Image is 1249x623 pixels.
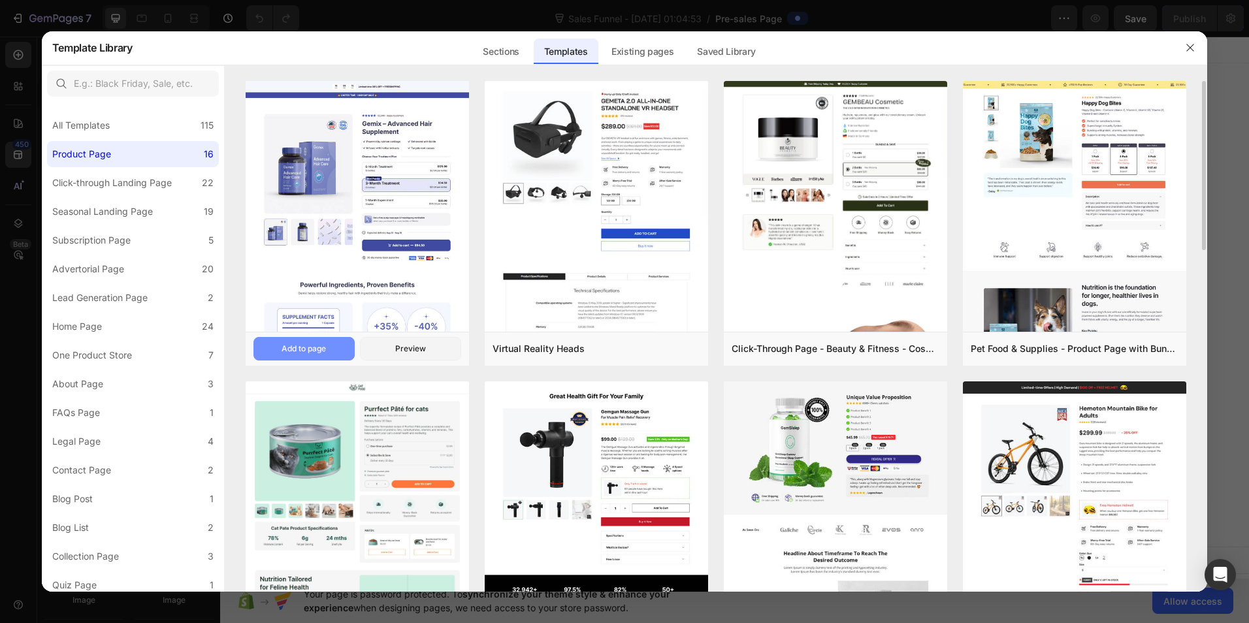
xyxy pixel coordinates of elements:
div: 1 [210,405,214,421]
div: 5 [208,232,214,248]
div: 1 [210,577,214,593]
div: All Templates [52,118,110,133]
div: Open Intercom Messenger [1205,559,1236,590]
div: Sections [472,39,529,65]
div: Advertorial Page [52,261,124,277]
div: Add to page [282,343,326,355]
div: Quiz Page [52,577,97,593]
div: FAQs Page [52,405,100,421]
div: 16 [204,146,214,162]
div: 2 [208,462,214,478]
div: 2 [208,290,214,306]
div: Subscription Page [52,232,131,248]
div: 3 [208,376,214,392]
div: 7 [208,347,214,363]
div: 115 [201,118,214,133]
h2: Template Library [52,31,133,65]
div: Legal Page [52,434,101,449]
button: Explore templates [538,300,648,327]
div: Preview [395,343,426,355]
div: 24 [202,319,214,334]
div: Start building with Sections/Elements or [415,274,613,290]
div: One Product Store [52,347,132,363]
div: 1 [210,491,214,507]
div: Start with Generating from URL or image [427,374,602,384]
div: Lead Generation Page [52,290,148,306]
div: 3 [208,549,214,564]
div: Collection Page [52,549,119,564]
div: Click-through Landing Page [52,175,172,191]
div: 22 [202,175,214,191]
input: E.g.: Black Friday, Sale, etc. [47,71,219,97]
div: About Page [52,376,103,392]
div: Blog Post [52,491,93,507]
button: Preview [360,337,461,360]
div: Existing pages [601,39,685,65]
div: Blog List [52,520,89,535]
div: Saved Library [687,39,766,65]
div: Templates [534,39,598,65]
div: 19 [204,204,214,219]
div: Home Page [52,319,102,334]
div: 2 [208,520,214,535]
button: Use existing page designs [381,300,530,327]
div: Virtual Reality Heads [493,341,585,357]
div: Seasonal Landing Page [52,204,153,219]
div: Product Page [52,146,111,162]
div: Click-Through Page - Beauty & Fitness - Cosmetic [732,341,939,357]
div: 20 [202,261,214,277]
div: Pet Food & Supplies - Product Page with Bundle [971,341,1178,357]
div: 4 [208,434,214,449]
div: Contact Page [52,462,111,478]
button: Add to page [253,337,355,360]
